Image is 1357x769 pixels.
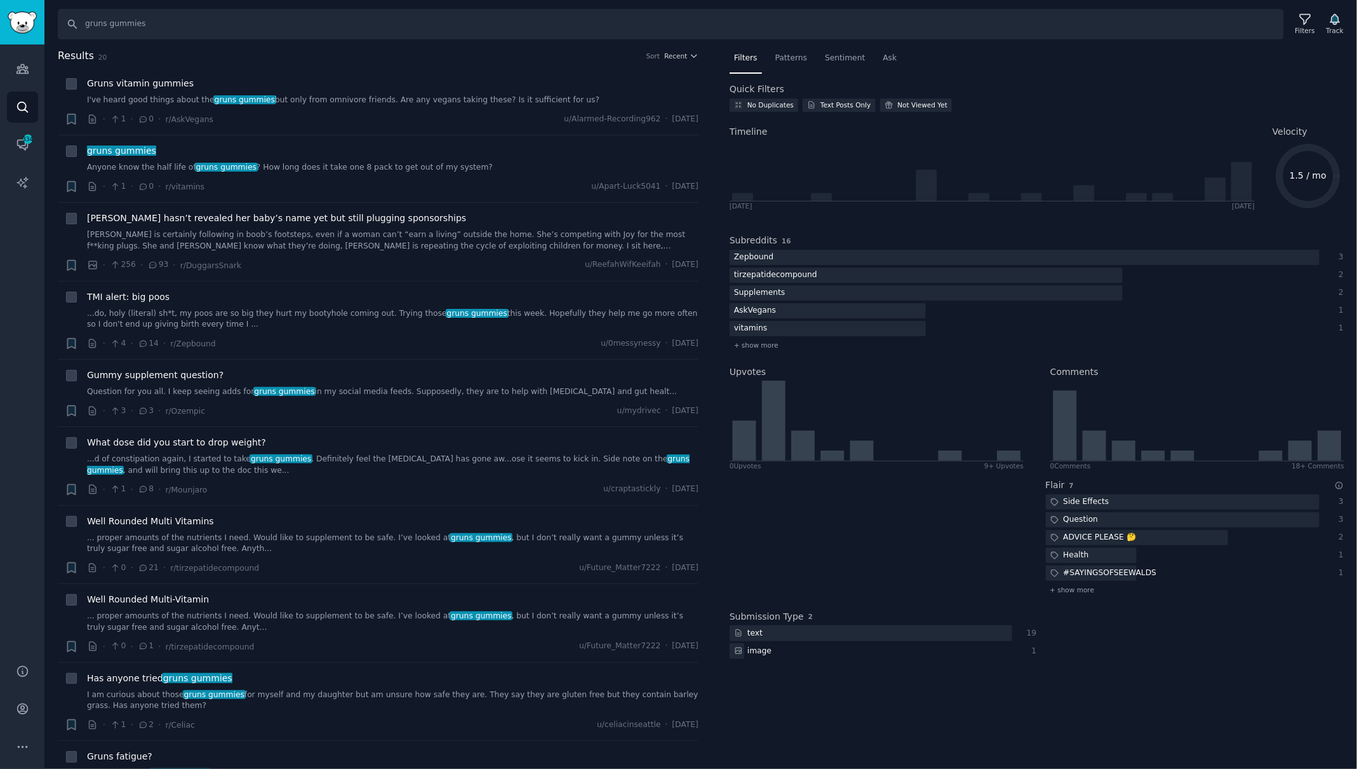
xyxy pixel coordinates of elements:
[1322,11,1348,37] button: Track
[450,611,512,620] span: gruns gummies
[165,407,205,416] span: r/Ozempic
[87,454,699,476] a: ...d of constipation again, I started to takegruns gummies. Definitely feel the [MEDICAL_DATA] ha...
[87,750,152,763] a: Gruns fatigue?
[130,404,133,418] span: ·
[158,718,161,732] span: ·
[734,53,758,64] span: Filters
[165,486,207,494] span: r/Mounjaro
[110,719,126,731] span: 1
[158,404,161,418] span: ·
[138,641,154,652] span: 1
[672,405,699,417] span: [DATE]
[1232,201,1255,210] div: [DATE]
[1333,514,1344,526] div: 3
[58,48,94,64] span: Results
[103,640,105,653] span: ·
[672,114,699,125] span: [DATE]
[87,672,232,685] a: Has anyone triedgruns gummies
[782,237,791,245] span: 16
[730,268,822,283] div: tirzepatidecompound
[898,100,948,109] div: Not Viewed Yet
[617,405,661,417] span: u/mydrivec
[8,11,37,34] img: GummySearch logo
[1026,646,1037,657] div: 1
[87,229,699,252] a: [PERSON_NAME] is certainly following in boob’s footsteps, even if a woman can’t “earn a living” o...
[1046,494,1114,510] div: Side Effects
[173,259,175,272] span: ·
[138,719,154,731] span: 2
[1333,287,1344,299] div: 2
[170,339,215,348] span: r/Zepbound
[665,405,668,417] span: ·
[87,672,232,685] span: Has anyone tried
[1333,323,1344,334] div: 1
[130,640,133,653] span: ·
[87,95,699,106] a: I've heard good things about thegruns gummiesbut only from omnivore friends. Are any vegans takin...
[165,721,194,730] span: r/Celiac
[87,212,466,225] span: [PERSON_NAME] hasn’t revealed her baby’s name yet but still plugging sponsorships
[646,51,660,60] div: Sort
[130,337,133,350] span: ·
[138,114,154,125] span: 0
[103,483,105,496] span: ·
[1046,479,1065,492] h2: Flair
[87,308,699,330] a: ...do, holy (literal) sh*t, my poos are so big they hurt my bootyhole coming out. Trying thosegru...
[665,484,668,495] span: ·
[1333,269,1344,281] div: 2
[1026,628,1037,639] div: 19
[130,180,133,193] span: ·
[1333,550,1344,561] div: 1
[603,484,660,495] span: u/craptastickly
[665,719,668,731] span: ·
[103,180,105,193] span: ·
[672,641,699,652] span: [DATE]
[775,53,807,64] span: Patterns
[730,234,777,247] h2: Subreddits
[163,561,166,575] span: ·
[1333,496,1344,508] div: 3
[162,673,233,683] span: gruns gummies
[1290,170,1327,180] text: 1.5 / mo
[1333,252,1344,263] div: 3
[591,181,660,193] span: u/Apart-Luck5041
[7,129,38,160] a: 334
[87,290,170,304] a: TMI alert: big poos
[665,338,668,350] span: ·
[87,515,214,528] a: Well Rounded Multi Vitamins
[601,338,660,350] span: u/0messynessy
[87,436,266,449] a: What dose did you start to drop weight?
[158,180,161,193] span: ·
[672,719,699,731] span: [DATE]
[1333,568,1344,579] div: 1
[165,115,213,124] span: r/AskVegans
[665,562,668,574] span: ·
[665,259,668,271] span: ·
[597,719,660,731] span: u/celiacinseattle
[140,259,143,272] span: ·
[734,341,779,350] span: + show more
[665,181,668,193] span: ·
[138,562,159,574] span: 21
[87,369,224,382] span: Gummy supplement question?
[672,181,699,193] span: [DATE]
[1273,125,1307,139] span: Velocity
[195,163,258,172] span: gruns gummies
[564,114,660,125] span: u/Alarmed-Recording962
[730,365,766,379] h2: Upvotes
[110,641,126,652] span: 0
[87,386,699,398] a: Question for you all. I keep seeing adds forgruns gummiesin my social media feeds. Supposedly, th...
[579,562,660,574] span: u/Future_Matter7222
[820,100,871,109] div: Text Posts Only
[22,135,34,144] span: 334
[825,53,865,64] span: Sentiment
[665,114,668,125] span: ·
[180,261,241,270] span: r/DuggarsSnark
[1050,585,1095,594] span: + show more
[158,112,161,126] span: ·
[138,338,159,350] span: 14
[87,690,699,712] a: I am curious about thosegruns gummiesfor myself and my daughter but am unsure how safe they are. ...
[579,641,660,652] span: u/Future_Matter7222
[450,533,512,542] span: gruns gummies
